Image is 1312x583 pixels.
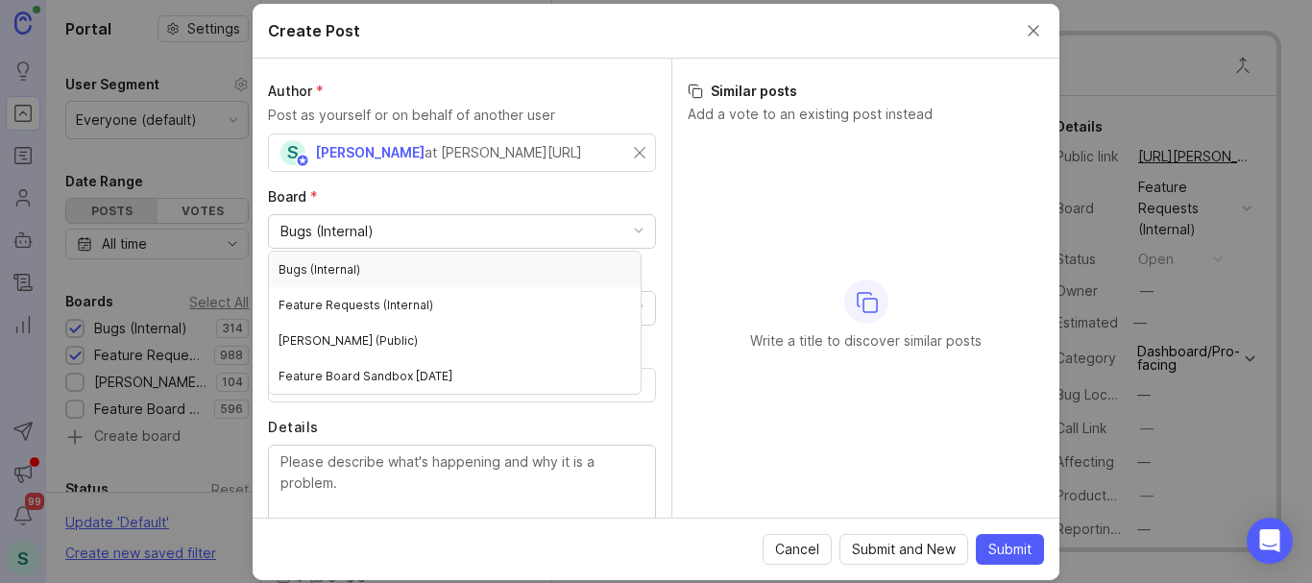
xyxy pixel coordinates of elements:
button: Submit [976,534,1044,565]
div: Feature Board Sandbox [DATE] [269,358,641,394]
div: Feature Requests (Internal) [269,287,641,323]
p: Add a vote to an existing post instead [688,105,1044,124]
h2: Create Post [268,19,360,42]
span: Author (required) [268,83,324,99]
div: Bugs (Internal) [280,221,374,242]
div: at [PERSON_NAME][URL] [425,142,582,163]
h3: Similar posts [688,82,1044,101]
span: Submit and New [852,540,956,559]
div: [PERSON_NAME] (Public) [269,323,641,358]
span: Cancel [775,540,819,559]
button: Cancel [763,534,832,565]
p: Post as yourself or on behalf of another user [268,105,656,126]
button: Submit and New [839,534,968,565]
div: Open Intercom Messenger [1247,518,1293,564]
span: Submit [988,540,1032,559]
div: S [280,140,305,165]
label: Details [268,418,656,437]
div: Bugs (Internal) [269,252,641,287]
img: member badge [296,153,310,167]
button: Close create post modal [1023,20,1044,41]
span: Board (required) [268,188,318,205]
p: Write a title to discover similar posts [750,331,982,351]
span: [PERSON_NAME] [315,144,425,160]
